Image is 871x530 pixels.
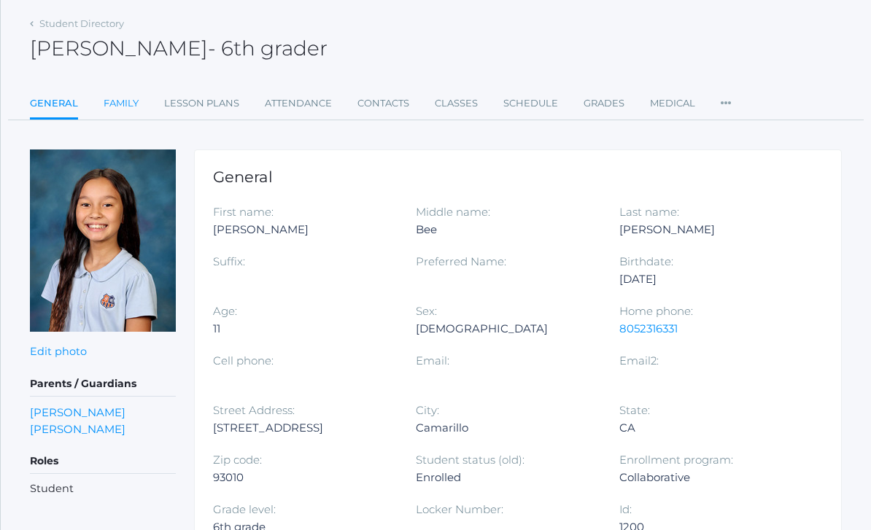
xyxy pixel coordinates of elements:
[357,89,409,118] a: Contacts
[416,354,449,367] label: Email:
[213,502,276,516] label: Grade level:
[416,469,597,486] div: Enrolled
[584,89,624,118] a: Grades
[619,354,659,367] label: Email2:
[619,321,678,335] a: 8052316331
[39,17,124,29] a: Student Directory
[213,453,262,467] label: Zip code:
[619,419,800,437] div: CA
[619,453,733,467] label: Enrollment program:
[650,89,695,118] a: Medical
[213,320,394,338] div: 11
[30,421,125,437] a: [PERSON_NAME]
[416,502,503,516] label: Locker Number:
[619,469,800,486] div: Collaborative
[619,403,650,417] label: State:
[435,89,478,118] a: Classes
[30,89,78,120] a: General
[213,205,274,219] label: First name:
[213,168,823,185] h1: General
[265,89,332,118] a: Attendance
[30,37,328,60] h2: [PERSON_NAME]
[416,403,439,417] label: City:
[164,89,239,118] a: Lesson Plans
[30,149,176,332] img: Parker Zeller
[213,354,274,367] label: Cell phone:
[619,254,673,268] label: Birthdate:
[104,89,139,118] a: Family
[619,221,800,238] div: [PERSON_NAME]
[416,254,506,268] label: Preferred Name:
[416,320,597,338] div: [DEMOGRAPHIC_DATA]
[30,481,176,497] li: Student
[416,221,597,238] div: Bee
[416,419,597,437] div: Camarillo
[208,36,328,61] span: - 6th grader
[619,502,632,516] label: Id:
[30,404,125,421] a: [PERSON_NAME]
[213,221,394,238] div: [PERSON_NAME]
[213,469,394,486] div: 93010
[619,270,800,288] div: [DATE]
[30,449,176,474] h5: Roles
[416,205,490,219] label: Middle name:
[213,419,394,437] div: [STREET_ADDRESS]
[619,205,679,219] label: Last name:
[213,254,245,268] label: Suffix:
[30,372,176,397] h5: Parents / Guardians
[30,345,87,358] a: Edit photo
[416,453,524,467] label: Student status (old):
[416,304,437,318] label: Sex:
[619,304,693,318] label: Home phone:
[503,89,558,118] a: Schedule
[213,403,295,417] label: Street Address:
[213,304,237,318] label: Age:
